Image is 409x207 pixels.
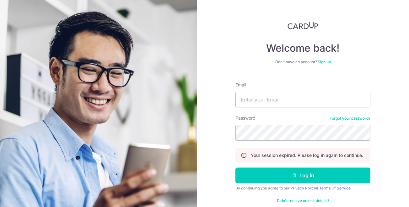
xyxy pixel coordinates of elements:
[251,152,363,158] p: Your session expired. Please log in again to continue.
[330,116,370,121] a: Forgot your password?
[288,22,318,29] img: CardUp Logo
[235,168,370,183] button: Log in
[235,42,370,54] h4: Welcome back!
[290,186,316,190] a: Privacy Policy
[319,186,351,190] a: Terms Of Service
[235,60,370,65] div: Don’t have an account?
[235,115,256,121] label: Password
[235,82,246,88] label: Email
[277,198,329,203] a: Didn't receive unlock details?
[235,186,370,191] div: By continuing you agree to our &
[235,92,370,107] input: Enter your Email
[318,60,331,64] a: Sign up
